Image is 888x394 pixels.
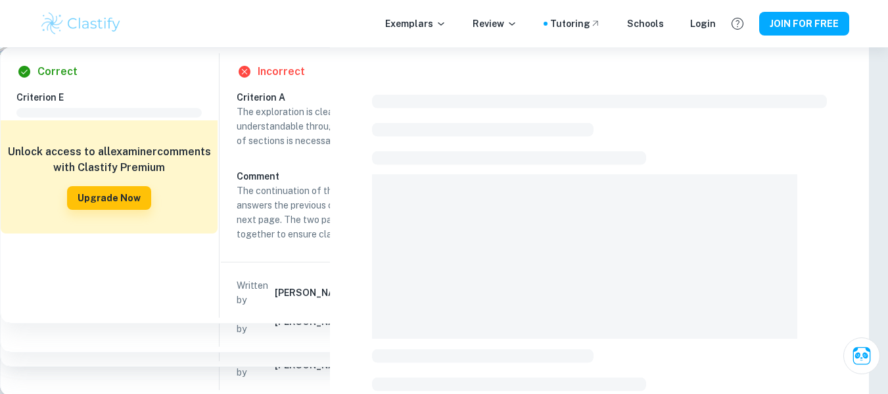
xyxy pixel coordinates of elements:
img: Clastify logo [39,11,123,37]
button: Upgrade Now [67,186,151,210]
a: Schools [627,16,664,31]
a: Tutoring [550,16,601,31]
p: The continuation of the sentence that answers the previous calculation is on the next page. The t... [237,184,422,241]
a: Login [690,16,716,31]
p: Written by [237,278,272,307]
button: Ask Clai [843,337,880,374]
h6: Comment [237,169,422,184]
h6: Incorrect [258,64,305,80]
button: JOIN FOR FREE [759,12,849,36]
h6: Unlock access to all examiner comments with Clastify Premium [7,144,211,176]
button: Help and Feedback [726,12,749,35]
h6: Criterion E [16,90,212,105]
p: The exploration is clear and understandable throughout - no rereading of sections is necessary [237,105,422,148]
h6: [PERSON_NAME] [275,285,351,300]
h6: Criterion A [237,90,432,105]
h6: Correct [37,64,78,80]
p: Exemplars [385,16,446,31]
p: Review [473,16,517,31]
